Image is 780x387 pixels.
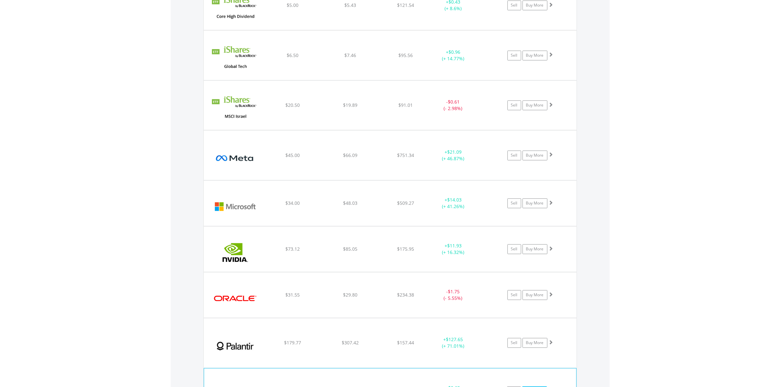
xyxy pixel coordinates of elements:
[343,102,357,108] span: $19.89
[507,244,521,254] a: Sell
[448,99,460,105] span: $0.61
[343,292,357,298] span: $29.80
[287,2,298,8] span: $5.00
[507,100,521,110] a: Sell
[428,49,478,62] div: + (+ 14.77%)
[448,49,460,55] span: $0.96
[428,149,478,162] div: + (+ 46.87%)
[207,39,263,78] img: EQU.US.IXN.png
[523,290,547,300] a: Buy More
[207,281,263,316] img: EQU.US.ORCL.png
[287,52,298,58] span: $6.50
[397,2,414,8] span: $121.54
[428,336,478,349] div: + (+ 71.01%)
[507,290,521,300] a: Sell
[207,235,263,270] img: EQU.US.NVDA.png
[428,197,478,210] div: + (+ 41.26%)
[428,242,478,256] div: + (+ 16.32%)
[398,52,413,58] span: $95.56
[397,339,414,346] span: $157.44
[523,0,547,10] a: Buy More
[507,150,521,160] a: Sell
[207,189,263,224] img: EQU.US.MSFT.png
[523,50,547,60] a: Buy More
[207,326,263,366] img: EQU.US.PLTR.png
[428,288,478,301] div: - (- 5.55%)
[447,149,462,155] span: $21.09
[343,246,357,252] span: $85.05
[207,89,263,128] img: EQU.US.EIS.png
[285,102,300,108] span: $20.50
[397,152,414,158] span: $751.34
[507,0,521,10] a: Sell
[507,50,521,60] a: Sell
[507,198,521,208] a: Sell
[507,338,521,348] a: Sell
[343,152,357,158] span: $66.09
[447,197,462,203] span: $14.03
[344,2,356,8] span: $5.43
[397,292,414,298] span: $234.38
[285,200,300,206] span: $34.00
[397,200,414,206] span: $509.27
[448,288,460,295] span: $1.75
[342,339,359,346] span: $307.42
[523,198,547,208] a: Buy More
[523,100,547,110] a: Buy More
[428,99,478,112] div: - (- 2.98%)
[523,150,547,160] a: Buy More
[285,246,300,252] span: $73.12
[344,52,356,58] span: $7.46
[284,339,301,346] span: $179.77
[397,246,414,252] span: $175.95
[285,292,300,298] span: $31.55
[207,139,263,178] img: EQU.US.META.png
[343,200,357,206] span: $48.03
[523,338,547,348] a: Buy More
[523,244,547,254] a: Buy More
[285,152,300,158] span: $45.00
[447,242,462,249] span: $11.93
[398,102,413,108] span: $91.01
[446,336,463,342] span: $127.65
